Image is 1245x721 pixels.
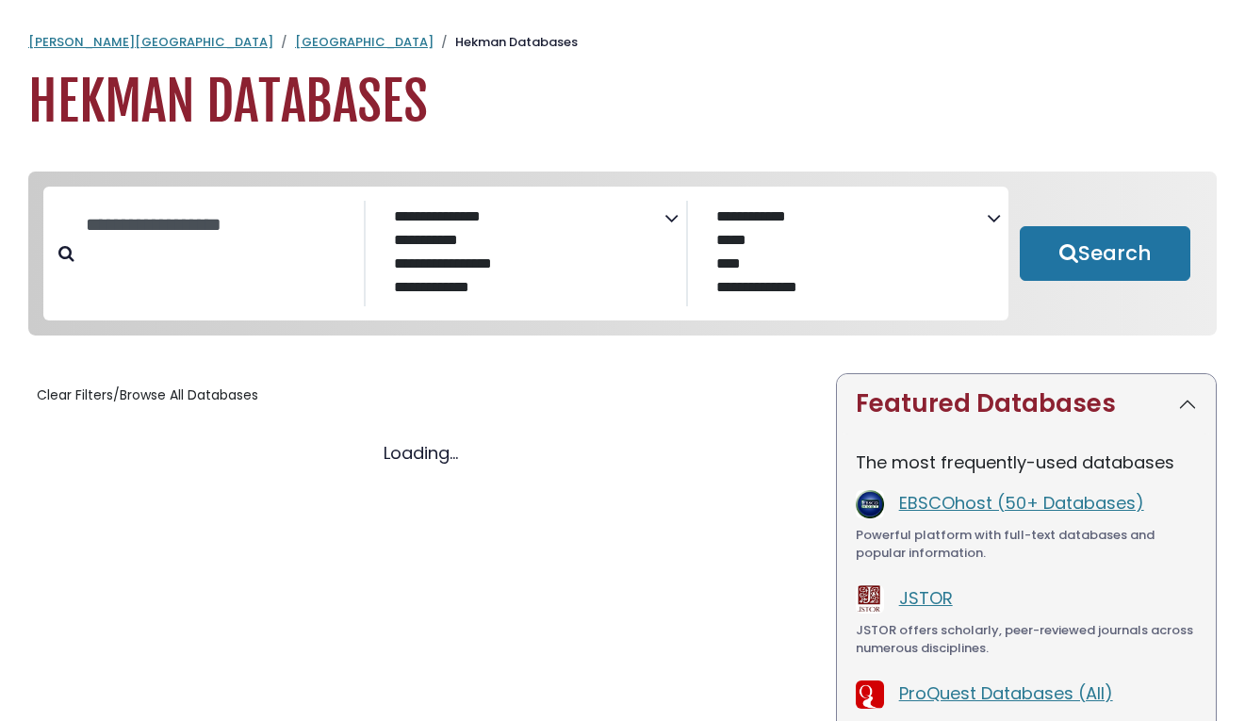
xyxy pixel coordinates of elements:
a: JSTOR [899,586,953,610]
select: Database Vendors Filter [703,204,987,307]
a: [PERSON_NAME][GEOGRAPHIC_DATA] [28,33,273,51]
div: JSTOR offers scholarly, peer-reviewed journals across numerous disciplines. [856,621,1197,658]
a: EBSCOhost (50+ Databases) [899,491,1144,515]
input: Search database by title or keyword [74,209,364,240]
li: Hekman Databases [434,33,578,52]
button: Clear Filters/Browse All Databases [28,381,267,410]
a: [GEOGRAPHIC_DATA] [295,33,434,51]
select: Database Subject Filter [381,204,664,307]
button: Featured Databases [837,374,1216,434]
nav: Search filters [28,172,1217,336]
nav: breadcrumb [28,33,1217,52]
h1: Hekman Databases [28,71,1217,134]
a: ProQuest Databases (All) [899,681,1113,705]
button: Submit for Search Results [1020,226,1190,281]
div: Loading... [28,440,813,466]
p: The most frequently-used databases [856,450,1197,475]
div: Powerful platform with full-text databases and popular information. [856,526,1197,563]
